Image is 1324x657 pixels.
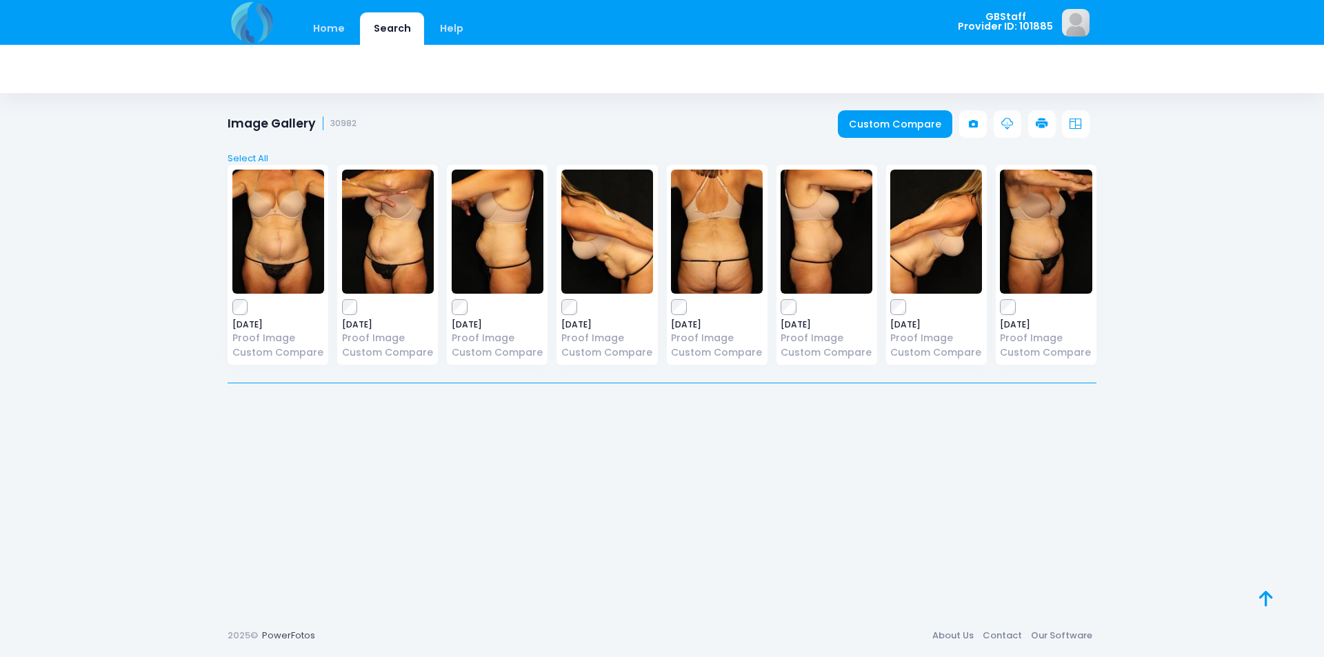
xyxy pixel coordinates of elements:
[1000,331,1092,345] a: Proof Image
[342,170,434,294] img: image
[330,119,357,129] small: 30982
[927,623,978,648] a: About Us
[232,345,324,360] a: Custom Compare
[1062,9,1090,37] img: image
[262,629,315,642] a: PowerFotos
[781,345,872,360] a: Custom Compare
[427,12,477,45] a: Help
[1000,170,1092,294] img: image
[1000,345,1092,360] a: Custom Compare
[232,331,324,345] a: Proof Image
[228,629,258,642] span: 2025©
[452,170,543,294] img: image
[890,345,982,360] a: Custom Compare
[671,331,763,345] a: Proof Image
[1000,321,1092,329] span: [DATE]
[561,321,653,329] span: [DATE]
[890,321,982,329] span: [DATE]
[561,170,653,294] img: image
[561,345,653,360] a: Custom Compare
[1026,623,1096,648] a: Our Software
[342,345,434,360] a: Custom Compare
[671,170,763,294] img: image
[890,170,982,294] img: image
[958,12,1053,32] span: GBStaff Provider ID: 101885
[781,170,872,294] img: image
[360,12,424,45] a: Search
[342,331,434,345] a: Proof Image
[232,321,324,329] span: [DATE]
[228,117,357,131] h1: Image Gallery
[978,623,1026,648] a: Contact
[342,321,434,329] span: [DATE]
[452,321,543,329] span: [DATE]
[781,321,872,329] span: [DATE]
[561,331,653,345] a: Proof Image
[838,110,953,138] a: Custom Compare
[299,12,358,45] a: Home
[232,170,324,294] img: image
[223,152,1101,165] a: Select All
[671,345,763,360] a: Custom Compare
[452,345,543,360] a: Custom Compare
[781,331,872,345] a: Proof Image
[452,331,543,345] a: Proof Image
[890,331,982,345] a: Proof Image
[671,321,763,329] span: [DATE]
